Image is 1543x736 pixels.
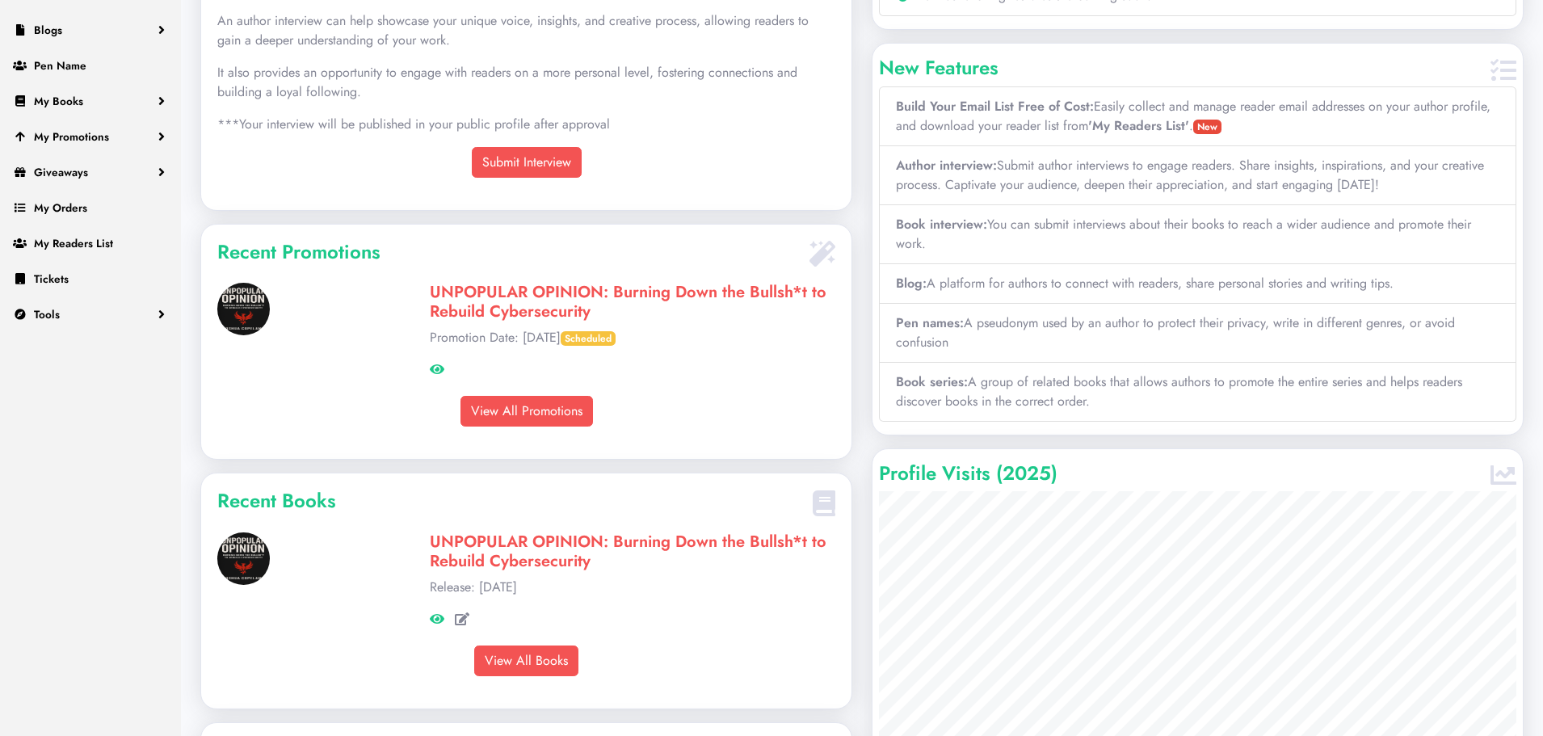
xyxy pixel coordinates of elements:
[896,313,964,332] b: Pen names:
[34,306,60,322] span: Tools
[879,205,1516,264] li: You can submit interviews about their books to reach a wider audience and promote their work.
[879,363,1516,422] li: A group of related books that allows authors to promote the entire series and helps readers disco...
[879,146,1516,205] li: Submit author interviews to engage readers. Share insights, inspirations, and your creative proce...
[896,97,1094,116] b: Build Your Email List Free of Cost:
[879,86,1516,146] li: Easily collect and manage reader email addresses on your author profile, and download your reader...
[561,331,616,346] span: Scheduled
[430,578,835,597] p: Release: [DATE]
[460,396,593,427] a: View All Promotions
[217,490,806,513] h4: Recent Books
[217,63,835,102] p: It also provides an opportunity to engage with readers on a more personal level, fostering connec...
[34,22,62,38] span: Blogs
[430,328,835,347] p: Promotion Date: [DATE]
[879,264,1516,304] li: A platform for authors to connect with readers, share personal stories and writing tips.
[34,235,113,251] span: My Readers List
[879,462,1484,486] h4: Profile Visits (2025)
[879,304,1516,363] li: A pseudonym used by an author to protect their privacy, write in different genres, or avoid confu...
[896,156,997,175] b: Author interview:
[896,215,987,233] b: Book interview:
[430,530,826,573] a: UNPOPULAR OPINION: Burning Down the Bullsh*t to Rebuild Cybersecurity
[34,271,69,287] span: Tickets
[1088,116,1189,135] b: 'My Readers List'
[217,532,270,585] img: 1758651687.png
[896,372,968,391] b: Book series:
[34,128,109,145] span: My Promotions
[1193,120,1221,134] span: New
[430,280,826,323] a: UNPOPULAR OPINION: Burning Down the Bullsh*t to Rebuild Cybersecurity
[474,646,578,676] a: View All Books
[472,147,582,178] a: Submit Interview
[217,241,803,264] h4: Recent Promotions
[217,115,835,134] p: ***Your interview will be published in your public profile after approval
[896,274,927,292] b: Blog:
[34,200,87,216] span: My Orders
[34,57,86,74] span: Pen Name
[879,57,1484,80] h4: New Features
[217,283,270,335] img: 1758651687.png
[34,164,88,180] span: Giveaways
[217,11,835,50] p: An author interview can help showcase your unique voice, insights, and creative process, allowing...
[34,93,83,109] span: My Books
